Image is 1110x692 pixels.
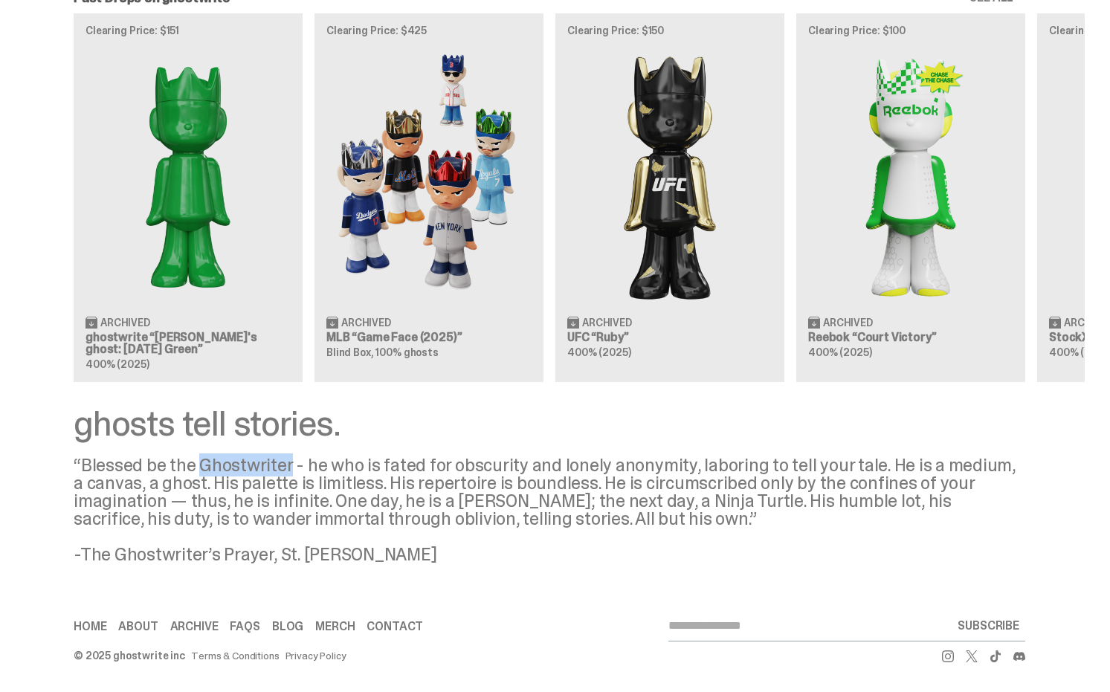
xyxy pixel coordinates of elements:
a: Contact [367,621,423,633]
a: About [118,621,158,633]
span: 100% ghosts [375,346,438,359]
a: Merch [315,621,355,633]
img: Game Face (2025) [326,48,532,304]
p: Clearing Price: $150 [567,25,772,36]
a: Archive [170,621,219,633]
span: 400% (2025) [85,358,149,371]
img: Ruby [567,48,772,304]
span: Archived [341,317,391,328]
img: Court Victory [808,48,1013,304]
h3: Reebok “Court Victory” [808,332,1013,343]
span: Archived [100,317,150,328]
span: 400% (2025) [567,346,630,359]
span: Blind Box, [326,346,374,359]
a: Blog [272,621,303,633]
span: Archived [582,317,632,328]
a: Clearing Price: $150 Ruby Archived [555,13,784,382]
button: SUBSCRIBE [952,611,1025,641]
a: FAQs [230,621,259,633]
a: Terms & Conditions [191,650,279,661]
h3: UFC “Ruby” [567,332,772,343]
a: Home [74,621,106,633]
p: Clearing Price: $425 [326,25,532,36]
a: Privacy Policy [285,650,346,661]
img: Schrödinger's ghost: Sunday Green [85,48,291,304]
a: Clearing Price: $425 Game Face (2025) Archived [314,13,543,382]
h3: MLB “Game Face (2025)” [326,332,532,343]
span: Archived [823,317,873,328]
div: © 2025 ghostwrite inc [74,650,185,661]
a: Clearing Price: $100 Court Victory Archived [796,13,1025,382]
div: ghosts tell stories. [74,406,1025,442]
div: “Blessed be the Ghostwriter - he who is fated for obscurity and lonely anonymity, laboring to tel... [74,456,1025,563]
span: 400% (2025) [808,346,871,359]
p: Clearing Price: $100 [808,25,1013,36]
h3: ghostwrite “[PERSON_NAME]'s ghost: [DATE] Green” [85,332,291,355]
a: Clearing Price: $151 Schrödinger's ghost: Sunday Green Archived [74,13,303,382]
p: Clearing Price: $151 [85,25,291,36]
